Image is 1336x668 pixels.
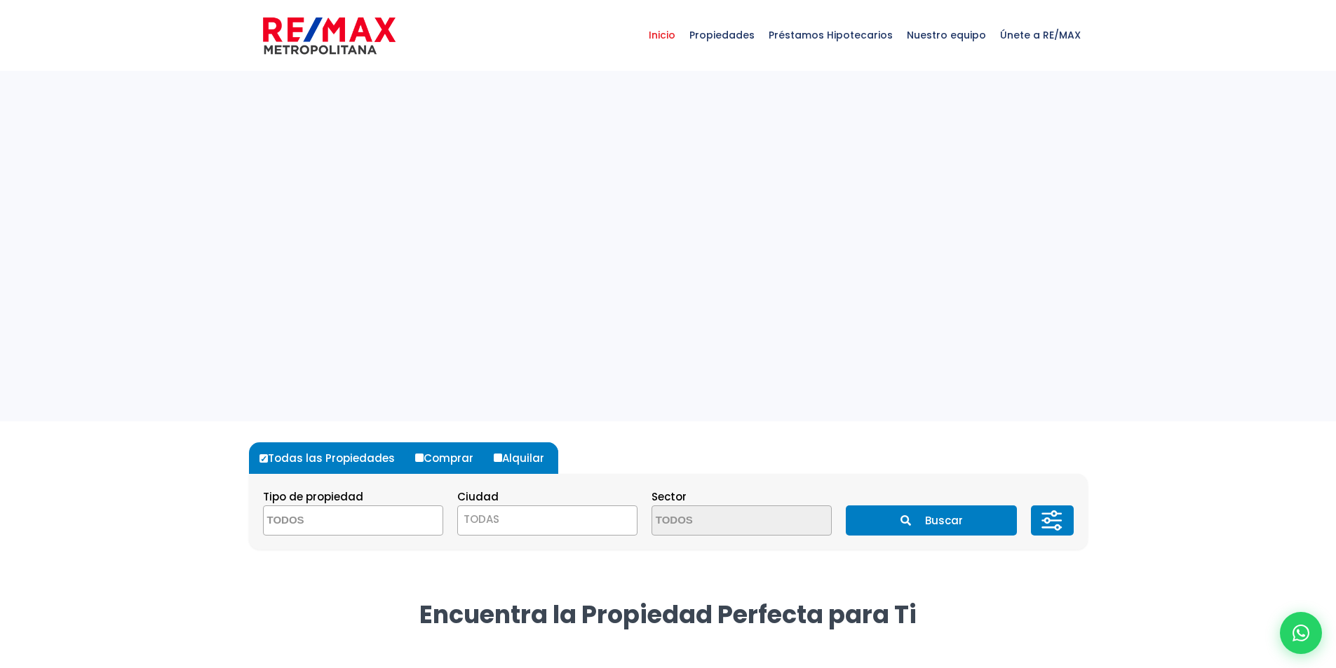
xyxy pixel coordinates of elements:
span: Préstamos Hipotecarios [762,14,900,56]
span: TODAS [464,512,499,526]
span: Tipo de propiedad [263,489,363,504]
img: remax-metropolitana-logo [263,15,396,57]
span: Ciudad [457,489,499,504]
textarea: Search [652,506,788,536]
span: TODAS [457,505,637,536]
span: TODAS [458,510,637,529]
label: Alquilar [490,442,558,474]
textarea: Search [264,506,400,536]
label: Todas las Propiedades [256,442,409,474]
button: Buscar [846,505,1017,536]
input: Todas las Propiedades [259,454,268,463]
span: Nuestro equipo [900,14,993,56]
span: Propiedades [682,14,762,56]
label: Comprar [412,442,487,474]
input: Alquilar [494,454,502,462]
strong: Encuentra la Propiedad Perfecta para Ti [419,597,917,632]
input: Comprar [415,454,424,462]
span: Únete a RE/MAX [993,14,1088,56]
span: Sector [652,489,687,504]
span: Inicio [642,14,682,56]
